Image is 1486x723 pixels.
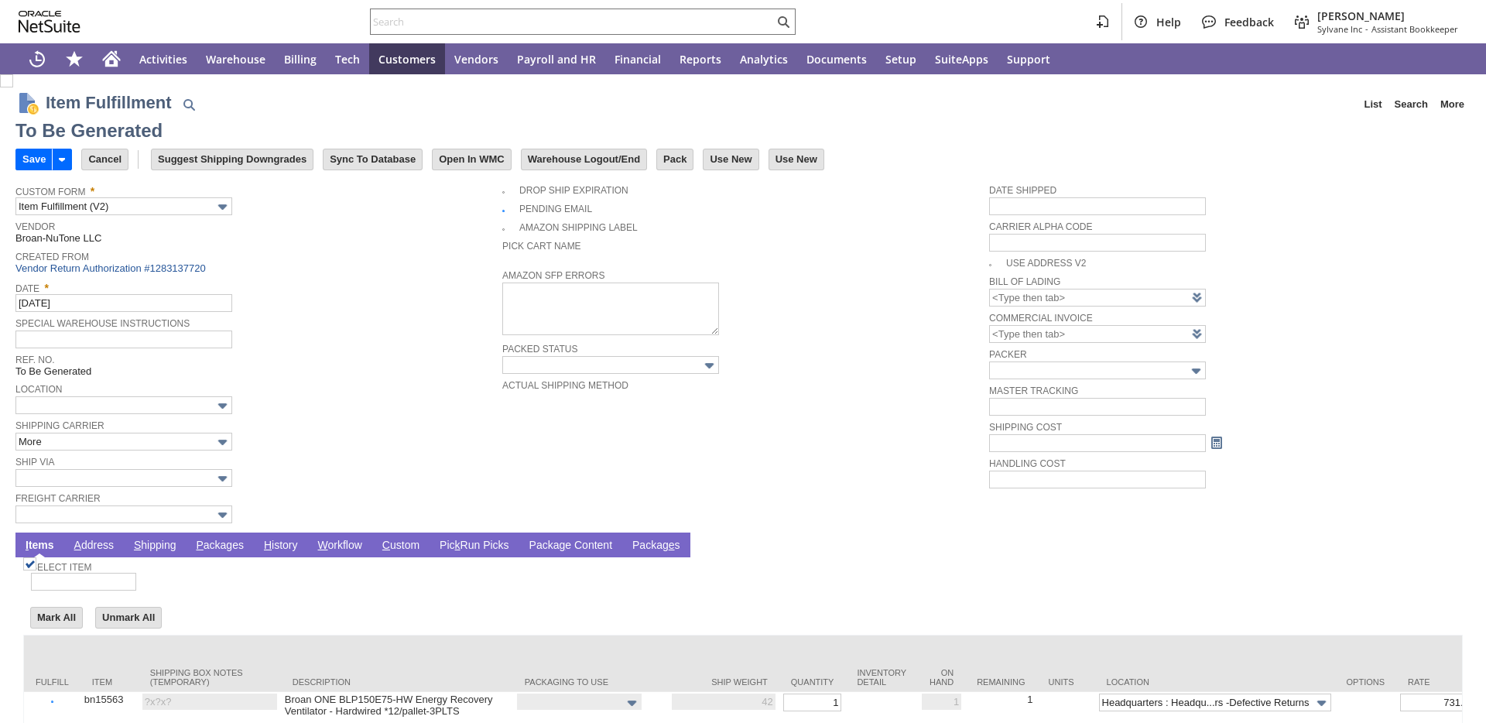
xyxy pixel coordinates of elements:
a: Pick Cart Name [502,241,581,252]
span: Feedback [1224,15,1274,29]
a: Packages [628,539,684,553]
div: Rate [1408,677,1470,687]
a: Use Address V2 [1006,258,1086,269]
a: Home [93,43,130,74]
a: Billing [275,43,326,74]
a: Date Shipped [989,185,1056,196]
a: Amazon SFP Errors [502,270,604,281]
a: Vendors [445,43,508,74]
span: W [318,539,328,551]
span: k [455,539,461,551]
div: Units [1049,677,1084,687]
input: Unmark All [96,608,161,628]
span: I [26,539,29,551]
img: More Options [214,198,231,216]
div: Packaging to Use [525,677,656,687]
a: Pending Email [519,204,592,214]
a: Activities [130,43,197,74]
span: Help [1156,15,1181,29]
div: Item [92,677,127,687]
div: Quantity [791,677,834,687]
a: PickRun Picks [436,539,512,553]
span: Payroll and HR [517,52,596,67]
span: Billing [284,52,317,67]
input: Suggest Shipping Downgrades [152,149,313,170]
a: Handling Cost [989,458,1066,469]
a: Commercial Invoice [989,313,1093,324]
input: Use New [704,149,758,170]
a: Reports [670,43,731,74]
span: [PERSON_NAME] [1317,9,1458,23]
a: Address [70,539,118,553]
a: Warehouse [197,43,275,74]
a: Workflow [314,539,366,553]
a: SuiteApps [926,43,998,74]
a: Freight Carrier [15,493,101,504]
div: On Hand [930,668,954,687]
a: Setup [876,43,926,74]
span: Activities [139,52,187,67]
input: Search [371,12,774,31]
svg: Search [774,12,793,31]
span: Reports [680,52,721,67]
a: Analytics [731,43,797,74]
a: Support [998,43,1060,74]
div: To Be Generated [15,118,163,143]
div: Fulfill [36,677,69,687]
a: bn15563 [84,694,124,705]
a: Package Content [526,539,616,553]
a: List [1358,92,1388,117]
span: To Be Generated [15,365,91,377]
a: Vendor Return Authorization #1283137720 [15,262,206,274]
a: Created From [15,252,89,262]
span: P [196,539,203,551]
svg: Recent Records [28,50,46,68]
span: Assistant Bookkeeper [1371,23,1458,35]
span: e [669,539,675,551]
a: Calculate [1208,434,1225,451]
input: Item Fulfillment (V2) [15,197,232,215]
span: SuiteApps [935,52,988,67]
img: More Options [700,357,718,375]
input: Fulfill [28,701,77,703]
input: Headquarters : Headquarters -Defective Returns [1099,694,1331,711]
a: Custom [378,539,423,553]
div: Location [1107,677,1323,687]
img: More Options [1187,362,1205,380]
a: Amazon Shipping Label [519,222,638,233]
a: Special Warehouse Instructions [15,318,190,329]
img: More Options [623,694,641,712]
a: Ship Via [15,457,54,468]
div: Options [1347,677,1385,687]
a: Shipping Cost [989,422,1062,433]
input: <Type then tab> [989,289,1206,307]
a: Carrier Alpha Code [989,221,1092,232]
span: Analytics [740,52,788,67]
a: Vendor [15,221,55,232]
a: Shipping [130,539,180,553]
span: S [134,539,141,551]
a: Drop Ship Expiration [519,185,628,196]
img: More Options [214,470,231,488]
a: Packed Status [502,344,577,355]
a: Select Item [31,562,91,573]
a: History [260,539,302,553]
a: Date [15,283,39,294]
span: - [1365,23,1368,35]
input: Pack [657,149,693,170]
img: More Options [1313,694,1330,712]
div: Inventory Detail [857,668,906,687]
span: C [382,539,390,551]
a: Financial [605,43,670,74]
a: Location [15,384,62,395]
a: Tech [326,43,369,74]
span: Setup [885,52,916,67]
a: Actual Shipping Method [502,380,628,391]
svg: Home [102,50,121,68]
img: More Options [214,397,231,415]
span: Tech [335,52,360,67]
input: More [15,433,232,451]
input: <Type then tab> [989,325,1206,343]
h1: Item Fulfillment [46,90,172,115]
input: Save [16,149,52,170]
